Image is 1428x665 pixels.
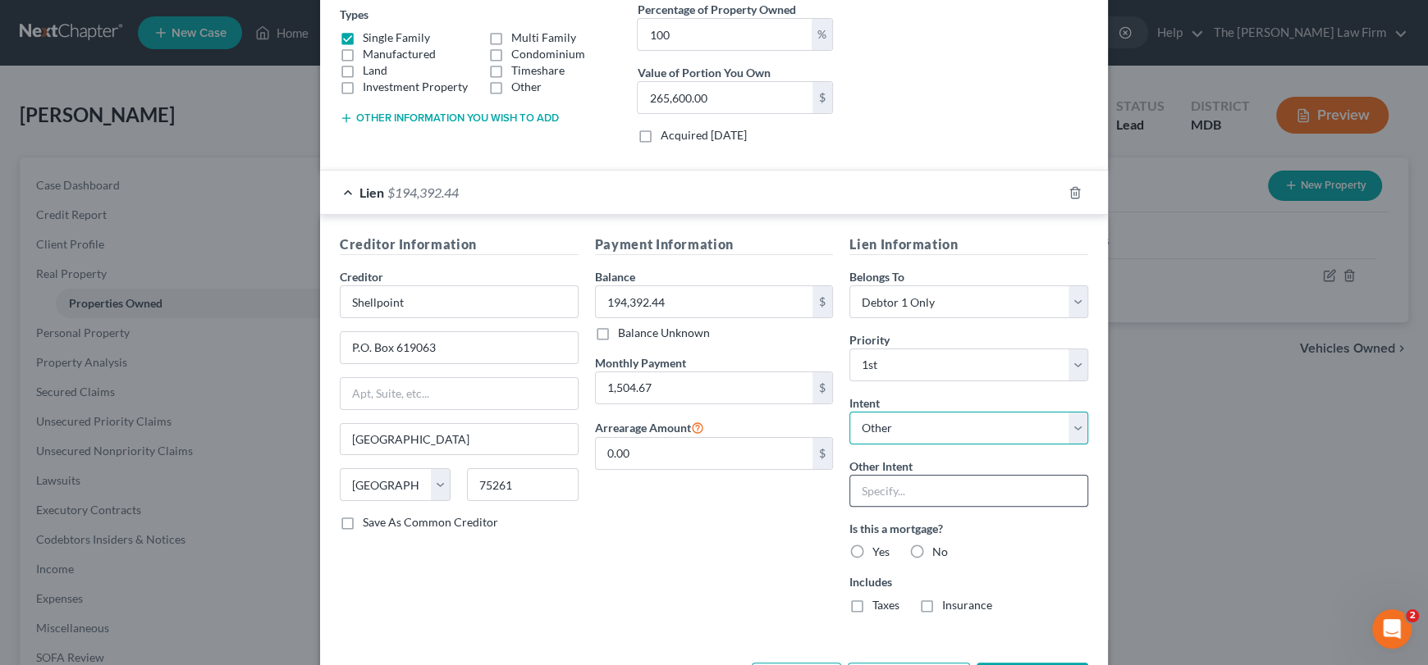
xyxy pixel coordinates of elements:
label: Balance [595,268,635,285]
input: Enter city... [341,424,578,455]
label: Other Intent [849,458,913,475]
span: Priority [849,333,890,347]
label: Balance Unknown [618,325,710,341]
label: No [932,544,948,560]
input: 0.00 [638,82,812,113]
input: 0.00 [638,19,812,50]
label: Is this a mortgage? [849,520,1088,537]
label: Single Family [363,30,430,46]
label: Percentage of Property Owned [637,1,795,18]
iframe: Intercom live chat [1372,609,1412,649]
label: Types [340,6,368,23]
h5: Payment Information [595,235,834,255]
label: Manufactured [363,46,436,62]
button: Other information you wish to add [340,112,559,125]
label: Yes [872,544,890,560]
div: $ [812,438,832,469]
span: Belongs To [849,270,904,284]
input: Search creditor by name... [340,285,579,318]
label: Acquired [DATE] [660,127,746,143]
label: Insurance [942,597,992,613]
input: 0.00 [596,372,813,403]
label: Multi Family [511,30,576,46]
span: Lien [359,184,384,200]
div: $ [812,286,832,317]
span: $194,392.44 [387,184,459,200]
label: Investment Property [363,79,468,95]
label: Monthly Payment [595,354,686,371]
label: Land [363,62,387,79]
label: Timeshare [511,62,565,79]
h5: Lien Information [849,235,1088,255]
label: Taxes [872,597,899,613]
input: Apt, Suite, etc... [341,378,578,409]
h5: Creditor Information [340,235,579,255]
input: Enter address... [341,332,578,363]
label: Intent [849,394,880,412]
label: Other [511,79,542,95]
input: Specify... [849,475,1088,508]
label: Value of Portion You Own [637,64,770,81]
span: 2 [1406,609,1419,622]
input: Enter zip... [467,468,578,501]
input: 0.00 [596,438,813,469]
label: Condominium [511,46,585,62]
div: $ [812,82,832,113]
span: Creditor [340,270,383,284]
label: Save As Common Creditor [363,514,498,531]
div: $ [812,372,832,403]
label: Arrearage Amount [595,417,704,437]
label: Includes [849,573,1088,590]
input: 0.00 [596,286,813,317]
div: % [812,19,832,50]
